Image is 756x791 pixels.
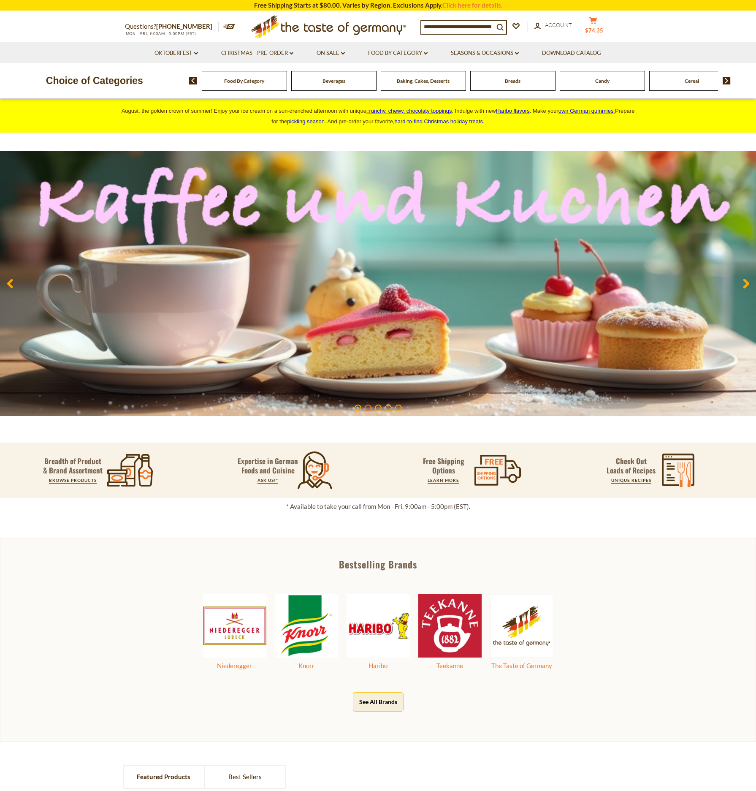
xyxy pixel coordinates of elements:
[275,661,338,671] div: Knorr
[581,16,606,38] button: $74.35
[369,108,452,114] span: runchy, chewy, chocolaty toppings
[685,78,699,84] a: Cereal
[505,78,520,84] a: Breads
[595,78,610,84] a: Candy
[257,478,278,483] a: ASK US!*
[496,108,530,114] a: Haribo flavors
[203,594,266,658] img: Niederegger
[585,27,603,34] span: $74.35
[317,49,345,58] a: On Sale
[203,651,266,671] a: Niederegger
[558,108,614,114] span: own German gummies
[125,21,219,32] p: Questions?
[156,22,212,30] a: [PHONE_NUMBER]
[275,651,338,671] a: Knorr
[287,118,325,125] a: pickling season
[122,108,635,125] span: August, the golden crown of summer! Enjoy your ice cream on a sun-drenched afternoon with unique ...
[275,594,338,658] img: Knorr
[542,49,601,58] a: Download Catalog
[490,651,553,671] a: The Taste of Germany
[347,651,410,671] a: Haribo
[366,108,452,114] a: crunchy, chewy, chocolaty toppings
[451,49,519,58] a: Seasons & Occasions
[224,78,264,84] a: Food By Category
[347,661,410,671] div: Haribo
[154,49,198,58] a: Oktoberfest
[490,661,553,671] div: The Taste of Germany
[558,108,615,114] a: own German gummies.
[205,766,285,788] a: Best Sellers
[322,78,345,84] a: Beverages
[418,594,482,658] img: Teekanne
[723,77,731,84] img: next arrow
[203,661,266,671] div: Niederegger
[395,118,485,125] span: .
[416,457,471,475] p: Free Shipping Options
[189,77,197,84] img: previous arrow
[418,661,482,671] div: Teekanne
[418,651,482,671] a: Teekanne
[353,692,404,711] button: See All Brands
[124,766,204,788] a: Featured Products
[0,560,756,569] div: Bestselling Brands
[395,118,483,125] a: hard-to-find Christmas holiday treats
[611,478,651,483] a: UNIQUE RECIPES
[607,457,656,475] p: Check Out Loads of Recipes
[534,21,572,30] a: Account
[428,478,459,483] a: LEARN MORE
[545,22,572,28] span: Account
[49,478,97,483] a: BROWSE PRODUCTS
[397,78,450,84] a: Baking, Cakes, Desserts
[368,49,428,58] a: Food By Category
[221,49,293,58] a: Christmas - PRE-ORDER
[347,594,410,658] img: Haribo
[43,457,103,475] p: Breadth of Product & Brand Assortment
[125,31,197,36] span: MON - FRI, 9:00AM - 5:00PM (EST)
[490,595,553,658] img: The Taste of Germany
[442,1,502,9] a: Click here for details.
[238,457,298,475] p: Expertise in German Foods and Cuisine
